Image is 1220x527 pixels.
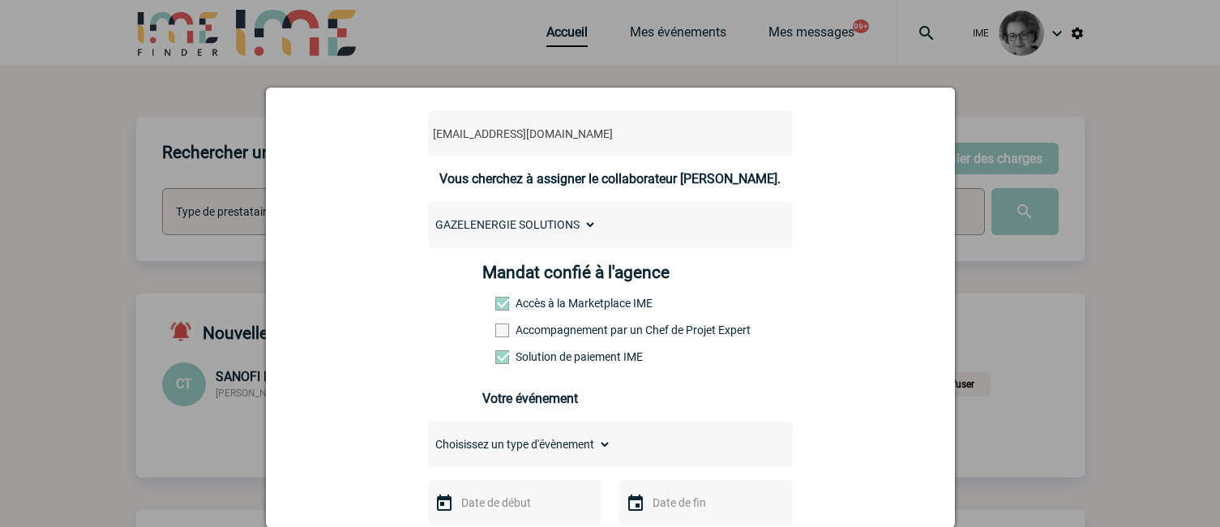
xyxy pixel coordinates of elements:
[457,492,569,513] input: Date de début
[426,122,710,145] span: rabia.MAICHOUF@gazelenergie.fr
[495,297,567,310] label: Accès à la Marketplace IME
[482,391,738,406] h3: Votre événement
[428,171,793,186] p: Vous cherchez à assigner le collaborateur [PERSON_NAME].
[495,350,567,363] label: Conformité aux process achat client, Prise en charge de la facturation, Mutualisation de plusieur...
[482,263,670,282] h4: Mandat confié à l'agence
[495,323,567,336] label: Prestation payante
[649,492,760,513] input: Date de fin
